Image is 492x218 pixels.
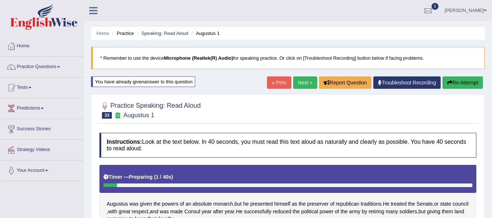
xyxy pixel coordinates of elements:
span: Click to see word definition [213,208,223,215]
span: Click to see word definition [361,200,381,208]
b: ( [154,174,156,180]
span: Click to see word definition [335,208,339,215]
span: Click to see word definition [250,200,273,208]
span: 0 [432,3,439,10]
span: Click to see word definition [235,200,241,208]
span: Click to see word definition [243,200,249,208]
span: Click to see word definition [427,208,441,215]
a: Practice Questions [0,57,83,75]
a: Success Stories [0,119,83,137]
span: Click to see word definition [301,208,318,215]
span: Click to see word definition [193,200,212,208]
a: Predictions [0,98,83,116]
span: Click to see word definition [369,208,384,215]
button: Report Question [319,76,371,89]
span: Click to see word definition [153,200,160,208]
a: Strategy Videos [0,140,83,158]
span: Click to see word definition [293,208,300,215]
span: Click to see word definition [336,200,359,208]
blockquote: * Remember to use the device for speaking practice. Or click on [Troubleshoot Recording] button b... [91,47,485,69]
a: Next » [293,76,317,89]
a: Speaking: Read Aloud [141,31,188,36]
span: Click to see word definition [244,208,271,215]
span: Click to see word definition [454,208,464,215]
a: « Prev [267,76,291,89]
b: 1 / 40s [156,174,172,180]
span: Click to see word definition [330,200,334,208]
span: Click to see word definition [307,200,328,208]
span: Click to see word definition [399,208,417,215]
li: Augustus 1 [190,30,220,37]
span: Click to see word definition [150,208,158,215]
span: Click to see word definition [129,200,138,208]
span: Click to see word definition [417,200,433,208]
span: Click to see word definition [225,208,235,215]
a: Home [0,36,83,54]
a: Troubleshoot Recording [373,76,441,89]
span: Click to see word definition [453,200,469,208]
span: Click to see word definition [386,208,398,215]
b: Preparing [129,174,153,180]
div: You have already given answer to this question [91,76,195,87]
span: Click to see word definition [383,200,389,208]
h5: Timer — [103,174,173,180]
span: Click to see word definition [299,200,306,208]
span: Click to see word definition [107,200,128,208]
li: Practice [110,30,134,37]
span: Click to see word definition [292,200,297,208]
button: Re-Attempt [442,76,483,89]
span: Click to see word definition [180,200,184,208]
h2: Practice Speaking: Read Aloud [99,100,201,119]
span: Click to see word definition [184,208,200,215]
span: Click to see word definition [418,208,425,215]
small: Exam occurring question [114,112,121,119]
span: Click to see word definition [140,200,152,208]
span: Click to see word definition [108,208,117,215]
small: Augustus 1 [123,112,154,119]
span: Click to see word definition [341,208,347,215]
h4: Look at the text below. In 40 seconds, you must read this text aloud as naturally and clearly as ... [99,133,476,157]
span: Click to see word definition [408,200,415,208]
span: Click to see word definition [202,208,212,215]
span: Click to see word definition [119,208,130,215]
a: Your Account [0,160,83,179]
span: 33 [102,112,112,119]
span: Click to see word definition [434,200,438,208]
span: Click to see word definition [162,200,178,208]
span: Click to see word definition [391,200,407,208]
span: Click to see word definition [362,208,367,215]
a: Home [97,31,109,36]
span: Click to see word definition [274,200,290,208]
a: Tests [0,78,83,96]
span: Click to see word definition [320,208,334,215]
b: Instructions: [107,139,142,145]
span: Click to see word definition [442,208,453,215]
span: Click to see word definition [185,200,191,208]
span: Click to see word definition [273,208,291,215]
span: Click to see word definition [132,208,149,215]
span: Click to see word definition [160,208,169,215]
span: Click to see word definition [349,208,360,215]
span: Click to see word definition [236,208,243,215]
span: Click to see word definition [440,200,451,208]
b: Microphone (Realtek(R) Audio) [164,55,233,61]
span: Click to see word definition [170,208,183,215]
b: ) [172,174,173,180]
span: Click to see word definition [213,200,233,208]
